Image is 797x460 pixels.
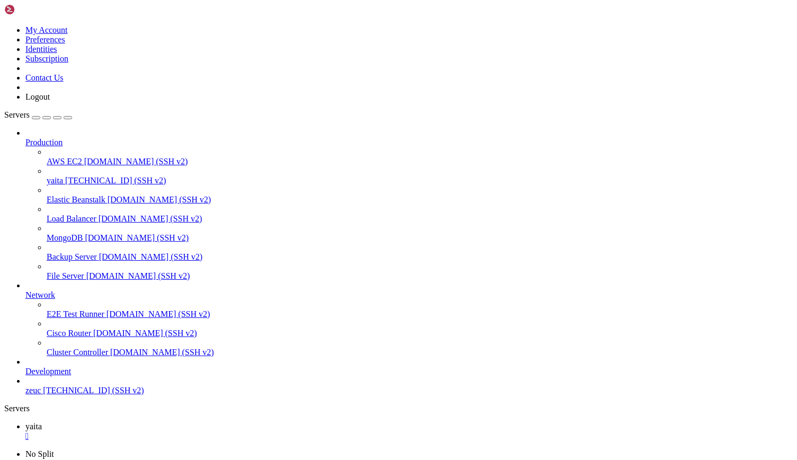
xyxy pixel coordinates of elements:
[25,73,64,82] a: Contact Us
[25,290,55,299] span: Network
[120,266,125,275] div: (26, 29)
[47,176,63,185] span: yaita
[65,176,166,185] span: [TECHNICAL_ID] (SSH v2)
[4,58,659,67] x-row: System information as of [DATE]
[47,271,793,281] a: File Server [DOMAIN_NAME] (SSH v2)
[99,252,203,261] span: [DOMAIN_NAME] (SSH v2)
[47,243,793,262] li: Backup Server [DOMAIN_NAME] (SSH v2)
[25,431,793,441] a: 
[47,309,793,319] a: E2E Test Runner [DOMAIN_NAME] (SSH v2)
[25,367,71,376] span: Development
[25,290,793,300] a: Network
[47,233,793,243] a: MongoDB [DOMAIN_NAME] (SSH v2)
[25,25,68,34] a: My Account
[25,45,57,54] a: Identities
[4,266,98,274] span: ubuntu@ip-172-31-91-17
[47,252,97,261] span: Backup Server
[25,54,68,63] a: Subscription
[110,348,214,357] span: [DOMAIN_NAME] (SSH v2)
[4,85,659,94] x-row: Usage of /: 36.7% of 28.02GB Users logged in: 0
[4,31,659,40] x-row: * Management: [URL][DOMAIN_NAME]
[43,386,144,395] span: [TECHNICAL_ID] (SSH v2)
[47,176,793,185] a: yaita [TECHNICAL_ID] (SSH v2)
[4,4,65,15] img: Shellngn
[93,329,197,338] span: [DOMAIN_NAME] (SSH v2)
[47,214,793,224] a: Load Balancer [DOMAIN_NAME] (SSH v2)
[86,271,190,280] span: [DOMAIN_NAME] (SSH v2)
[4,40,659,49] x-row: * Support: [URL][DOMAIN_NAME]
[25,35,65,44] a: Preferences
[47,205,793,224] li: Load Balancer [DOMAIN_NAME] (SSH v2)
[4,130,659,139] x-row: compliance features.
[47,214,96,223] span: Load Balancer
[47,348,108,357] span: Cluster Controller
[47,271,84,280] span: File Server
[47,195,793,205] a: Elastic Beanstalk [DOMAIN_NAME] (SSH v2)
[25,281,793,357] li: Network
[99,214,202,223] span: [DOMAIN_NAME] (SSH v2)
[47,309,104,319] span: E2E Test Runner
[4,103,659,112] x-row: Swap usage: 0%
[47,185,793,205] li: Elastic Beanstalk [DOMAIN_NAME] (SSH v2)
[4,110,30,119] span: Servers
[107,309,210,319] span: [DOMAIN_NAME] (SSH v2)
[25,386,41,395] span: zeuc
[4,166,659,175] x-row: Expanded Security Maintenance for Applications is not enabled.
[4,76,659,85] x-row: System load: 0.0 Processes: 188
[4,121,659,130] x-row: * Ubuntu Pro delivers the most comprehensive open source security and
[47,157,82,166] span: AWS EC2
[47,300,793,319] li: E2E Test Runner [DOMAIN_NAME] (SSH v2)
[25,138,793,147] a: Production
[4,256,659,266] x-row: Last login: [DATE] from [TECHNICAL_ID]
[4,94,659,103] x-row: Memory usage: 65% IPv4 address for enX0: [TECHNICAL_ID]
[4,404,793,413] div: Servers
[4,110,72,119] a: Servers
[47,147,793,166] li: AWS EC2 [DOMAIN_NAME] (SSH v2)
[47,195,105,204] span: Elastic Beanstalk
[47,338,793,357] li: Cluster Controller [DOMAIN_NAME] (SSH v2)
[25,357,793,376] li: Development
[25,386,793,395] a: zeuc [TECHNICAL_ID] (SSH v2)
[47,252,793,262] a: Backup Server [DOMAIN_NAME] (SSH v2)
[4,148,659,157] x-row: [URL][DOMAIN_NAME]
[47,157,793,166] a: AWS EC2 [DOMAIN_NAME] (SSH v2)
[25,376,793,395] li: zeuc [TECHNICAL_ID] (SSH v2)
[25,128,793,281] li: Production
[47,233,83,242] span: MongoDB
[25,92,50,101] a: Logout
[4,266,659,275] x-row: : $
[25,449,54,458] a: No Split
[4,184,659,193] x-row: 3 updates can be applied immediately.
[85,233,189,242] span: [DOMAIN_NAME] (SSH v2)
[47,224,793,243] li: MongoDB [DOMAIN_NAME] (SSH v2)
[84,157,188,166] span: [DOMAIN_NAME] (SSH v2)
[25,367,793,376] a: Development
[25,422,793,441] a: yaita
[4,211,659,220] x-row: Enable ESM Apps to receive additional future security updates.
[47,262,793,281] li: File Server [DOMAIN_NAME] (SSH v2)
[4,247,659,256] x-row: *** System restart required ***
[25,422,42,431] span: yaita
[4,193,659,202] x-row: To see these additional updates run: apt list --upgradable
[47,319,793,338] li: Cisco Router [DOMAIN_NAME] (SSH v2)
[4,22,659,31] x-row: * Documentation: [URL][DOMAIN_NAME]
[4,220,659,229] x-row: See [URL][DOMAIN_NAME] or run: sudo pro status
[47,166,793,185] li: yaita [TECHNICAL_ID] (SSH v2)
[102,266,106,274] span: ~
[25,138,63,147] span: Production
[47,329,91,338] span: Cisco Router
[4,4,659,13] x-row: Welcome to Ubuntu 24.04.3 LTS (GNU/Linux 6.14.0-1011-aws x86_64)
[108,195,211,204] span: [DOMAIN_NAME] (SSH v2)
[47,329,793,338] a: Cisco Router [DOMAIN_NAME] (SSH v2)
[47,348,793,357] a: Cluster Controller [DOMAIN_NAME] (SSH v2)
